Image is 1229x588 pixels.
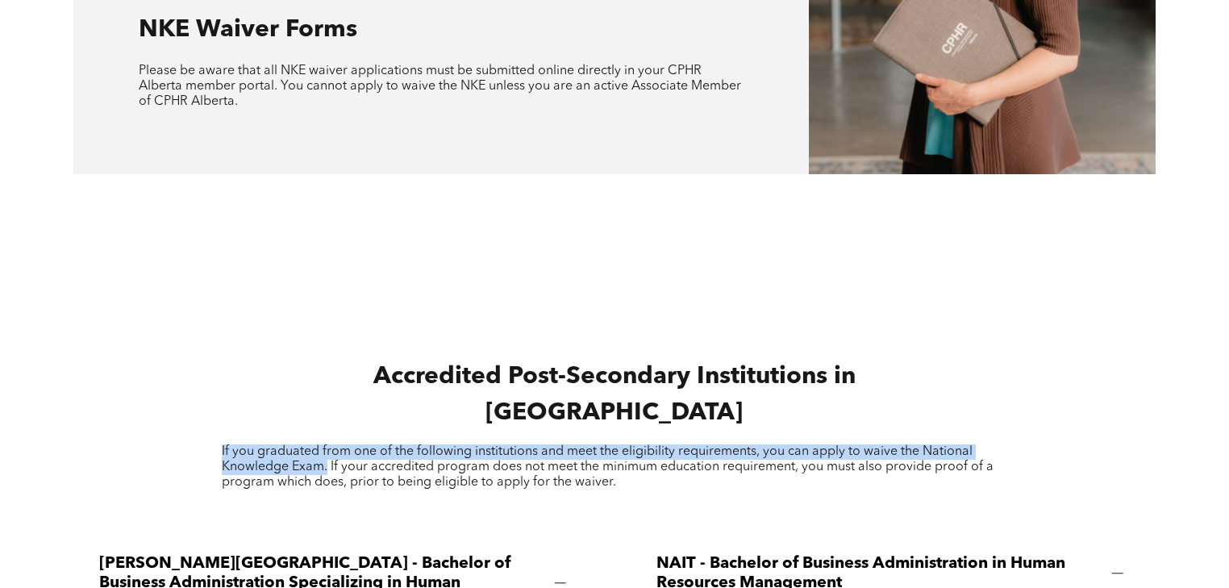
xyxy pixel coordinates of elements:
[373,365,856,425] span: Accredited Post-Secondary Institutions in [GEOGRAPHIC_DATA]
[139,65,741,108] span: Please be aware that all NKE waiver applications must be submitted online directly in your CPHR A...
[139,18,357,42] span: NKE Waiver Forms
[222,445,994,489] span: If you graduated from one of the following institutions and meet the eligibility requirements, yo...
